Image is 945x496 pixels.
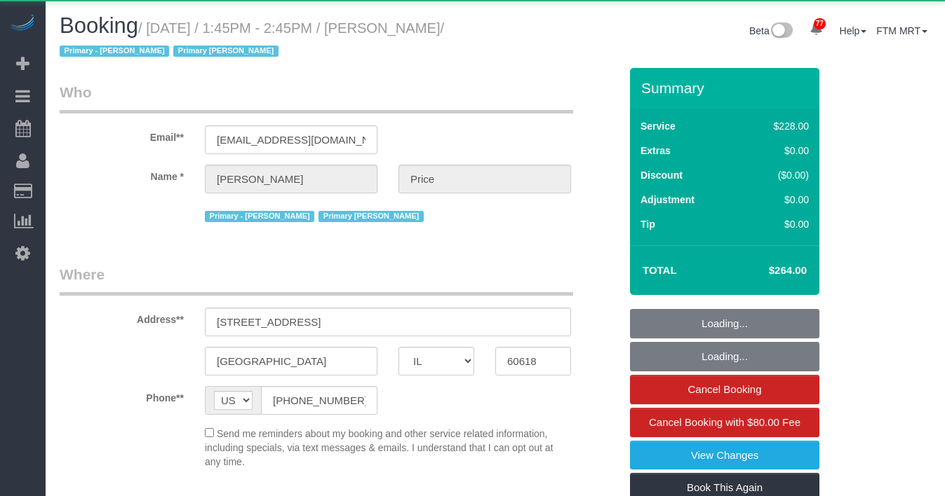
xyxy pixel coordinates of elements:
[641,119,676,133] label: Service
[641,217,655,231] label: Tip
[205,165,377,193] input: First Name**
[630,441,819,470] a: View Changes
[814,18,826,29] span: 77
[49,165,194,184] label: Name *
[319,211,424,222] span: Primary [PERSON_NAME]
[744,168,809,182] div: ($0.00)
[641,168,683,182] label: Discount
[803,14,830,45] a: 77
[840,25,867,36] a: Help
[641,193,695,207] label: Adjustment
[173,46,279,57] span: Primary [PERSON_NAME]
[60,46,169,57] span: Primary - [PERSON_NAME]
[495,347,571,376] input: Zip Code**
[60,20,444,60] small: / [DATE] / 1:45PM - 2:45PM / [PERSON_NAME]
[60,264,573,296] legend: Where
[8,14,36,34] img: Automaid Logo
[643,264,677,276] strong: Total
[744,119,809,133] div: $228.00
[727,265,807,277] h4: $264.00
[205,211,314,222] span: Primary - [PERSON_NAME]
[744,144,809,158] div: $0.00
[60,13,138,38] span: Booking
[876,25,927,36] a: FTM MRT
[649,416,800,428] span: Cancel Booking with $80.00 Fee
[641,80,812,96] h3: Summary
[641,144,671,158] label: Extras
[744,217,809,231] div: $0.00
[60,82,573,113] legend: Who
[630,408,819,437] a: Cancel Booking with $80.00 Fee
[630,375,819,404] a: Cancel Booking
[770,22,793,41] img: New interface
[744,193,809,207] div: $0.00
[749,25,793,36] a: Beta
[398,165,571,193] input: Last Name*
[205,428,554,467] span: Send me reminders about my booking and other service related information, including specials, via...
